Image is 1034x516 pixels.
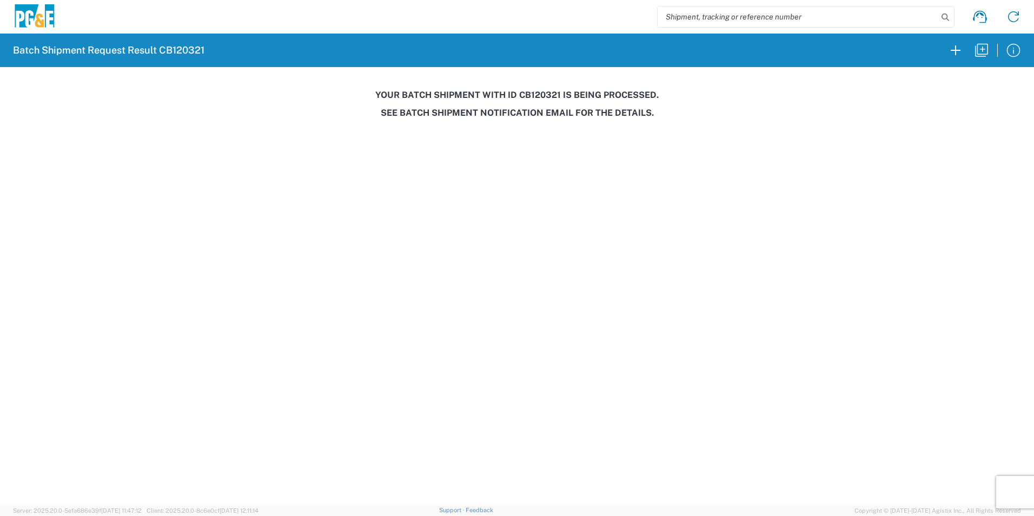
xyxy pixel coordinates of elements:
h3: Your batch shipment with id CB120321 is being processed. [8,90,1026,100]
a: Support [439,507,466,513]
img: pge [13,4,56,30]
input: Shipment, tracking or reference number [658,6,938,27]
span: Client: 2025.20.0-8c6e0cf [147,507,258,514]
span: [DATE] 12:11:14 [220,507,258,514]
a: Feedback [466,507,493,513]
h3: See Batch Shipment Notification email for the details. [8,108,1026,118]
span: [DATE] 11:47:12 [101,507,142,514]
span: Server: 2025.20.0-5efa686e39f [13,507,142,514]
span: Copyright © [DATE]-[DATE] Agistix Inc., All Rights Reserved [854,506,1021,515]
h2: Batch Shipment Request Result CB120321 [13,44,204,57]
